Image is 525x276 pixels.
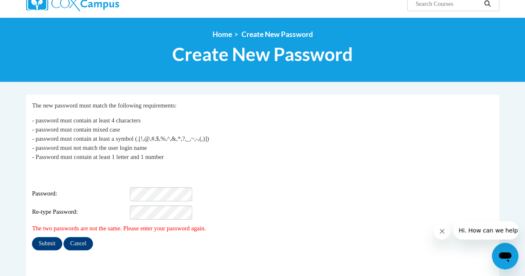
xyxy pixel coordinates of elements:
span: Create New Password [172,43,353,65]
iframe: Close message [434,223,450,239]
span: The new password must match the following requirements: [32,102,176,109]
span: Re-type Password: [32,208,128,217]
span: The two passwords are not the same. Please enter your password again. [32,225,206,232]
input: Cancel [63,237,93,250]
span: Password: [32,189,128,198]
iframe: Button to launch messaging window [492,243,518,269]
a: Home [212,30,232,39]
span: Create New Password [242,30,313,39]
span: - password must contain at least 4 characters - password must contain mixed case - password must ... [32,117,209,160]
span: Hi. How can we help? [5,6,67,12]
input: Submit [32,237,62,250]
iframe: Message from company [454,221,518,239]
